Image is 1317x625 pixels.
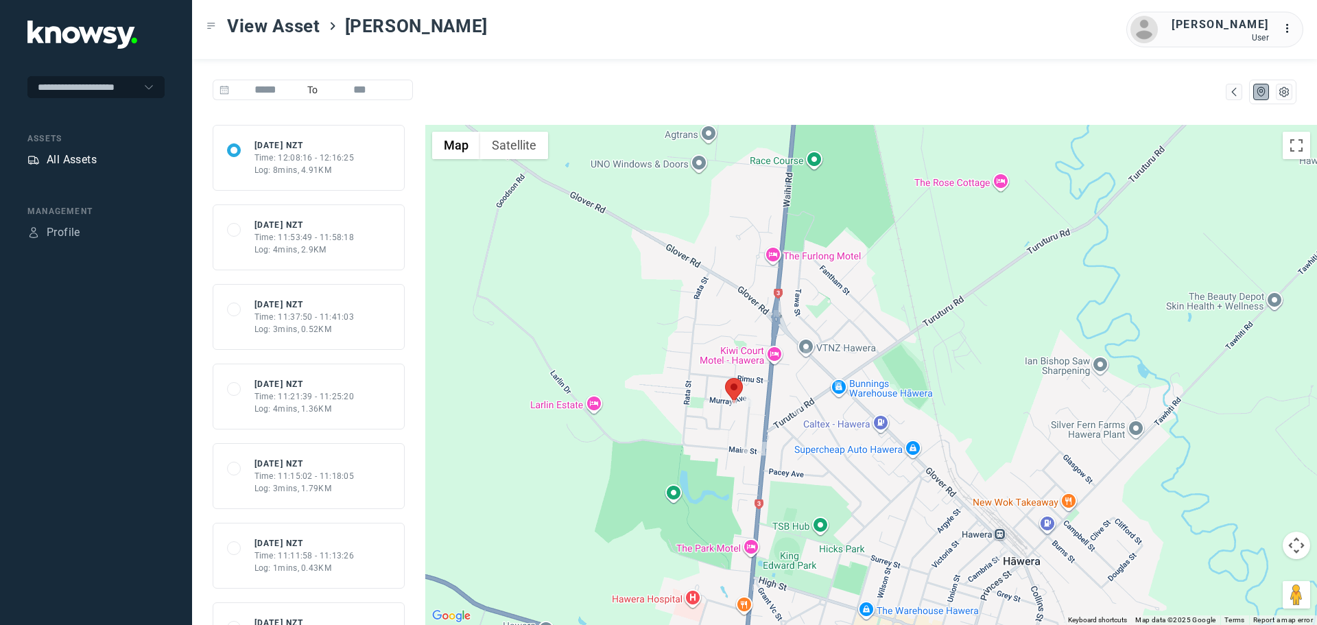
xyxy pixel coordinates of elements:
div: Management [27,205,165,217]
img: avatar.png [1130,16,1158,43]
img: Google [429,607,474,625]
div: Map [1228,86,1240,98]
div: Log: 3mins, 0.52KM [254,323,355,335]
div: Map [1255,86,1268,98]
div: : [1283,21,1299,39]
div: [PERSON_NAME] [1172,16,1269,33]
button: Keyboard shortcuts [1068,615,1127,625]
span: Map data ©2025 Google [1135,616,1215,624]
span: View Asset [227,14,320,38]
span: To [302,80,324,100]
div: All Assets [47,152,97,168]
div: Log: 4mins, 1.36KM [254,403,355,415]
div: > [327,21,338,32]
div: Log: 4mins, 2.9KM [254,244,355,256]
a: ProfileProfile [27,224,80,241]
div: Assets [27,154,40,166]
div: Profile [27,226,40,239]
a: Terms (opens in new tab) [1224,616,1245,624]
div: [DATE] NZT [254,139,355,152]
div: Time: 11:53:49 - 11:58:18 [254,231,355,244]
div: Assets [27,132,165,145]
button: Show street map [432,132,480,159]
div: Toggle Menu [206,21,216,31]
div: Time: 11:11:58 - 11:13:26 [254,550,355,562]
span: [PERSON_NAME] [345,14,488,38]
div: [DATE] NZT [254,298,355,311]
div: Time: 11:15:02 - 11:18:05 [254,470,355,482]
button: Map camera controls [1283,532,1310,559]
div: [DATE] NZT [254,537,355,550]
div: List [1278,86,1290,98]
div: [DATE] NZT [254,458,355,470]
div: Log: 1mins, 0.43KM [254,562,355,574]
button: Show satellite imagery [480,132,548,159]
div: Log: 8mins, 4.91KM [254,164,355,176]
a: AssetsAll Assets [27,152,97,168]
div: [DATE] NZT [254,378,355,390]
div: Time: 11:37:50 - 11:41:03 [254,311,355,323]
div: [DATE] NZT [254,219,355,231]
div: Time: 12:08:16 - 12:16:25 [254,152,355,164]
div: User [1172,33,1269,43]
div: Log: 3mins, 1.79KM [254,482,355,495]
button: Toggle fullscreen view [1283,132,1310,159]
tspan: ... [1283,23,1297,34]
a: Report a map error [1253,616,1313,624]
img: Application Logo [27,21,137,49]
div: Profile [47,224,80,241]
div: Time: 11:21:39 - 11:25:20 [254,390,355,403]
a: Open this area in Google Maps (opens a new window) [429,607,474,625]
div: : [1283,21,1299,37]
button: Drag Pegman onto the map to open Street View [1283,581,1310,609]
